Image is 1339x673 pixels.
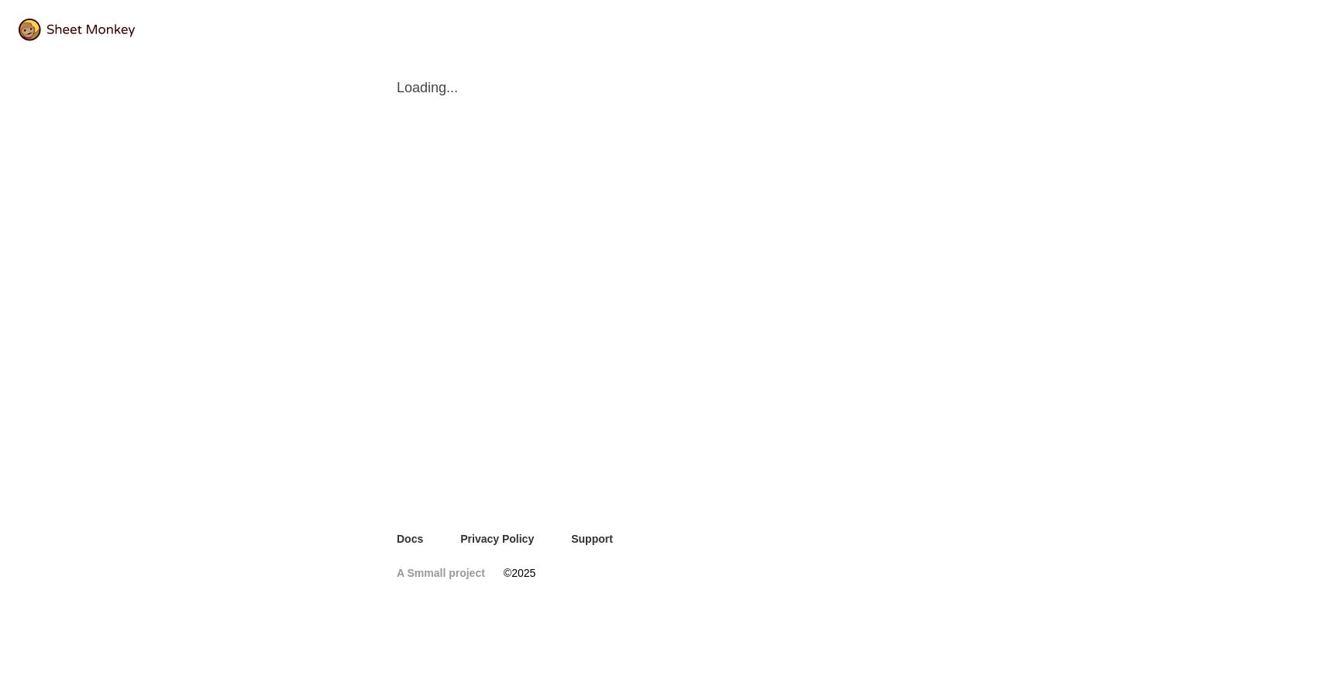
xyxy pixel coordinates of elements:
[504,565,535,581] span: © 2025
[19,19,135,41] img: logo@2x.png
[571,531,613,547] a: Support
[460,531,534,547] a: Privacy Policy
[397,565,485,581] a: A Smmall project
[397,531,423,547] a: Docs
[397,78,942,97] span: Loading...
